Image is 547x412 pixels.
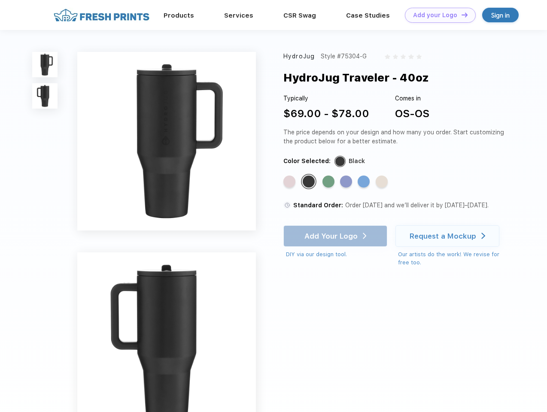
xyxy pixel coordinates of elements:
[283,94,369,103] div: Typically
[401,54,406,59] img: gray_star.svg
[283,70,429,86] div: HydroJug Traveler - 40oz
[393,54,398,59] img: gray_star.svg
[283,176,295,188] div: Pink Sand
[376,176,388,188] div: Cream
[410,232,476,240] div: Request a Mockup
[32,52,58,77] img: func=resize&h=100
[77,52,256,230] img: func=resize&h=640
[385,54,390,59] img: gray_star.svg
[51,8,152,23] img: fo%20logo%202.webp
[303,176,315,188] div: Black
[32,83,58,109] img: func=resize&h=100
[349,157,365,166] div: Black
[481,233,485,239] img: white arrow
[283,128,507,146] div: The price depends on your design and how many you order. Start customizing the product below for ...
[398,250,507,267] div: Our artists do the work! We revise for free too.
[286,250,387,259] div: DIY via our design tool.
[395,94,429,103] div: Comes in
[416,54,422,59] img: gray_star.svg
[164,12,194,19] a: Products
[358,176,370,188] div: Riptide
[413,12,457,19] div: Add your Logo
[395,106,429,121] div: OS-OS
[408,54,413,59] img: gray_star.svg
[482,8,519,22] a: Sign in
[283,157,331,166] div: Color Selected:
[322,176,334,188] div: Sage
[283,52,315,61] div: HydroJug
[345,202,489,209] span: Order [DATE] and we’ll deliver it by [DATE]–[DATE].
[293,202,343,209] span: Standard Order:
[321,52,367,61] div: Style #75304-G
[462,12,468,17] img: DT
[340,176,352,188] div: Peri
[491,10,510,20] div: Sign in
[283,106,369,121] div: $69.00 - $78.00
[283,201,291,209] img: standard order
